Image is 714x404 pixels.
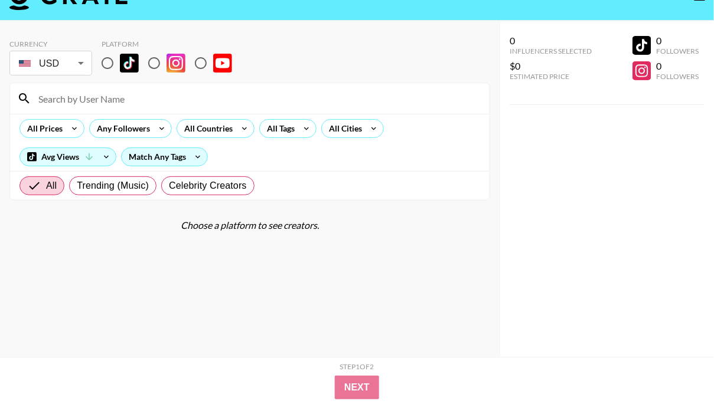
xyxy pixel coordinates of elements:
img: YouTube [213,54,232,73]
div: Step 1 of 2 [340,362,374,371]
img: Instagram [167,54,185,73]
div: $0 [510,60,592,72]
div: Currency [9,40,92,48]
div: 0 [510,35,592,47]
span: Trending (Music) [77,179,149,193]
img: TikTok [120,54,139,73]
div: USD [12,53,90,74]
div: Influencers Selected [510,47,592,55]
div: All Cities [322,120,364,137]
iframe: Drift Widget Chat Controller [655,345,700,390]
div: Platform [102,40,242,48]
div: Match Any Tags [122,148,207,166]
div: Choose a platform to see creators. [9,219,490,231]
div: Estimated Price [510,72,592,81]
div: Any Followers [90,120,152,137]
div: Followers [656,72,699,81]
div: All Prices [20,120,65,137]
span: All [46,179,57,193]
div: 0 [656,60,699,72]
div: Avg Views [20,148,116,166]
input: Search by User Name [31,89,482,108]
span: Celebrity Creators [169,179,247,193]
div: Followers [656,47,699,55]
div: All Tags [260,120,297,137]
div: 0 [656,35,699,47]
button: Next [335,376,379,399]
div: All Countries [177,120,235,137]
